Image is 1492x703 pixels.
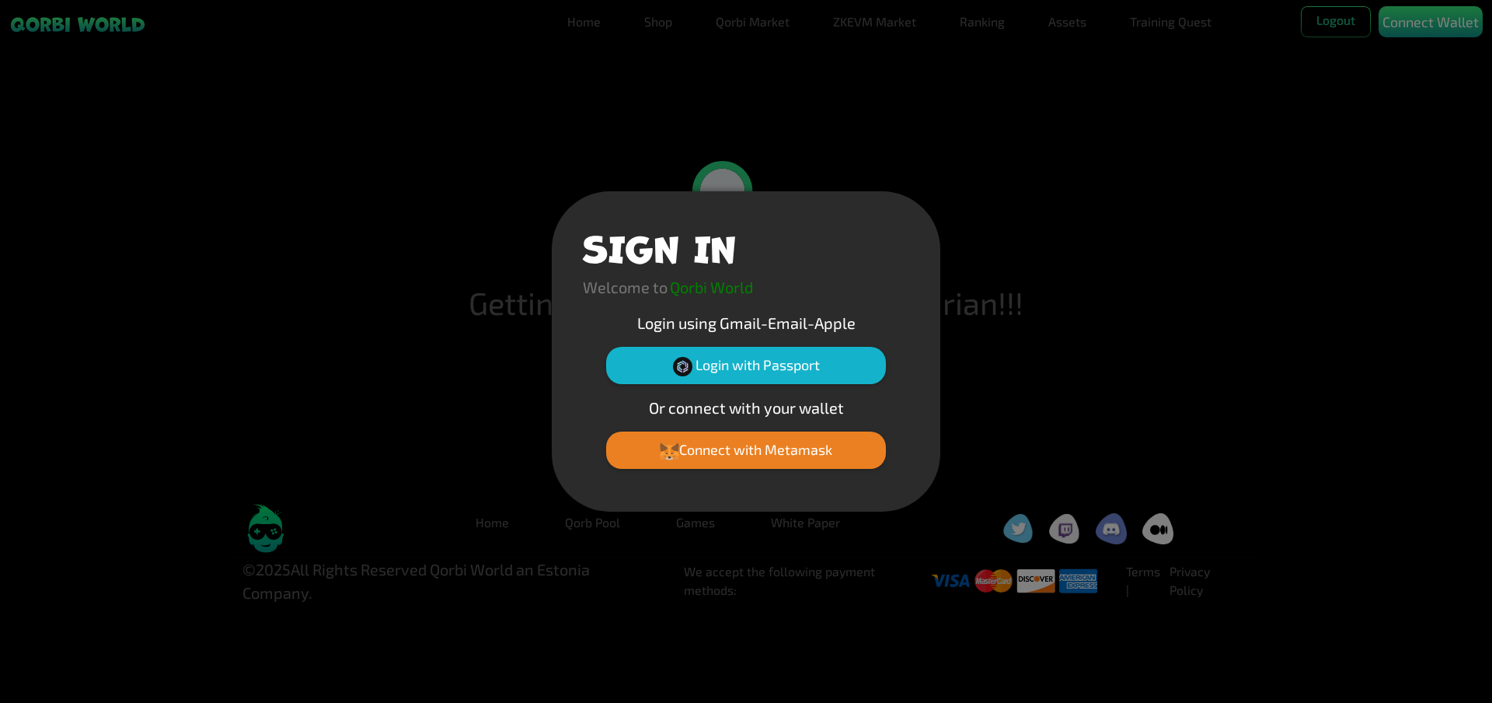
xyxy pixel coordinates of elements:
p: Or connect with your wallet [583,396,909,419]
button: Login with Passport [606,347,886,384]
p: Qorbi World [670,275,753,299]
button: Connect with Metamask [606,432,886,469]
img: Passport Logo [673,357,692,376]
p: Login using Gmail-Email-Apple [583,311,909,334]
h1: SIGN IN [583,222,736,269]
p: Welcome to [583,275,668,299]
